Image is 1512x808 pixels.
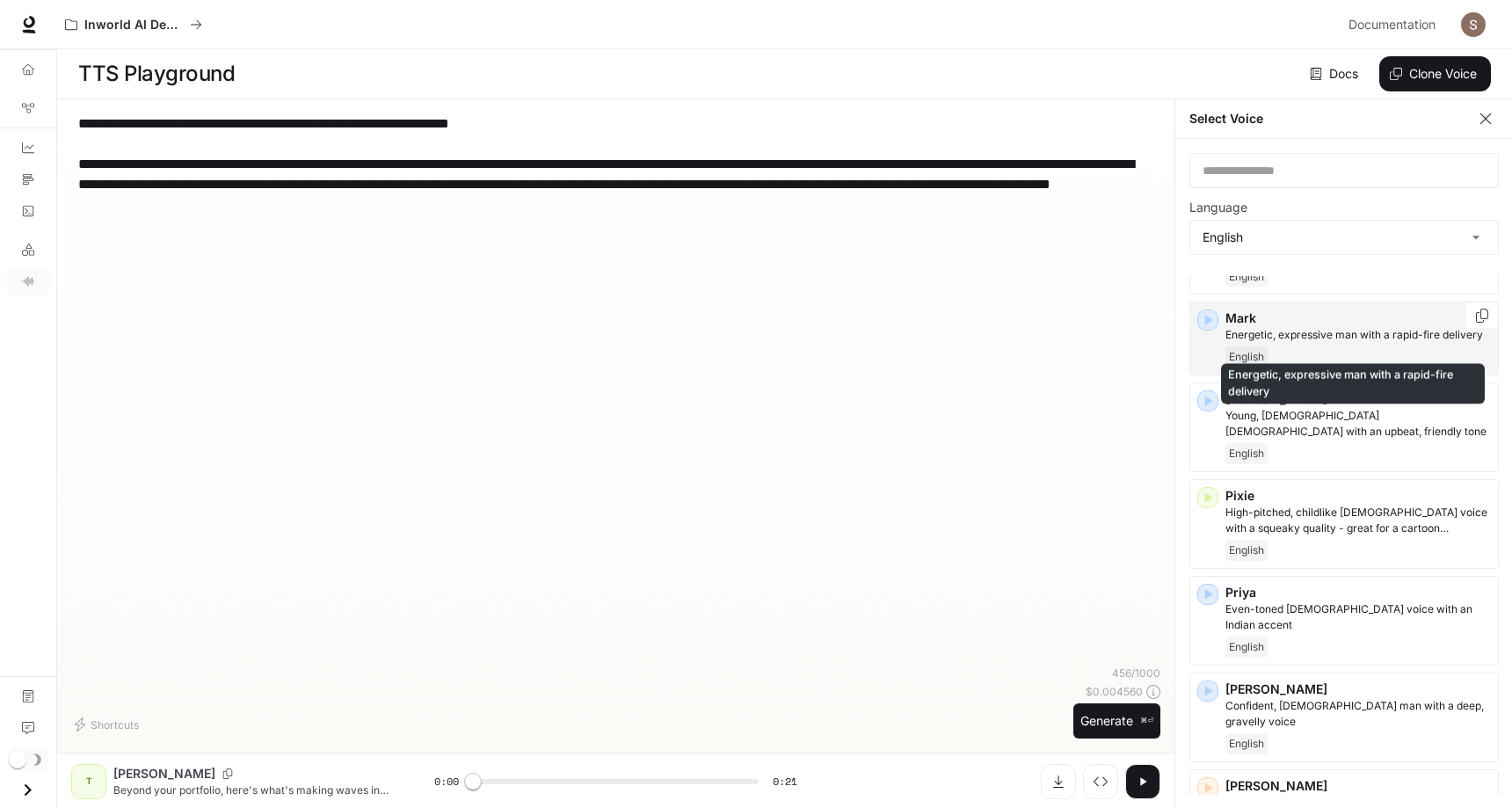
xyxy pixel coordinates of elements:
[1225,408,1491,440] p: Young, British female with an upbeat, friendly tone
[1041,764,1076,799] button: Download audio
[1379,56,1491,91] button: Clone Voice
[1225,637,1268,658] span: English
[1221,364,1485,404] div: Energetic, expressive man with a rapid-fire delivery
[1225,681,1491,698] p: [PERSON_NAME]
[1225,733,1268,754] span: English
[1086,684,1143,699] p: $ 0.004560
[1225,266,1268,288] span: English
[113,765,215,783] p: [PERSON_NAME]
[7,94,49,122] a: Graph Registry
[9,749,26,768] span: Dark mode toggle
[1225,698,1491,730] p: Confident, British man with a deep, gravelly voice
[773,773,797,790] span: 0:21
[84,18,183,33] p: Inworld AI Demos
[7,165,49,193] a: Traces
[7,236,49,264] a: LLM Playground
[113,783,392,797] p: Beyond your portfolio, here's what's making waves in the market [DATE]. The biggest story outside...
[215,768,240,779] button: Copy Voice ID
[1190,221,1498,254] div: English
[1225,601,1491,633] p: Even-toned female voice with an Indian accent
[7,55,49,84] a: Overview
[1225,327,1491,343] p: Energetic, expressive man with a rapid-fire delivery
[7,197,49,225] a: Logs
[7,134,49,162] a: Dashboards
[1473,309,1491,323] button: Copy Voice ID
[434,773,459,790] span: 0:00
[1112,666,1160,681] p: 456 / 1000
[1225,309,1491,327] p: Mark
[7,267,49,295] a: TTS Playground
[1189,201,1247,214] p: Language
[1083,764,1118,799] button: Inspect
[1225,487,1491,505] p: Pixie
[71,710,146,739] button: Shortcuts
[75,768,103,796] div: T
[1306,56,1365,91] a: Docs
[1225,540,1268,561] span: English
[57,7,210,42] button: All workspaces
[1140,716,1153,726] p: ⌘⏎
[1073,703,1160,739] button: Generate⌘⏎
[1461,12,1486,37] img: User avatar
[1225,346,1268,368] span: English
[1225,584,1491,601] p: Priya
[1225,443,1268,464] span: English
[8,772,47,808] button: Open drawer
[1225,777,1491,795] p: [PERSON_NAME]
[1348,14,1436,36] span: Documentation
[1341,7,1449,42] a: Documentation
[7,714,49,742] a: Feedback
[1225,505,1491,536] p: High-pitched, childlike female voice with a squeaky quality - great for a cartoon character
[78,56,235,91] h1: TTS Playground
[1456,7,1491,42] button: User avatar
[7,682,49,710] a: Documentation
